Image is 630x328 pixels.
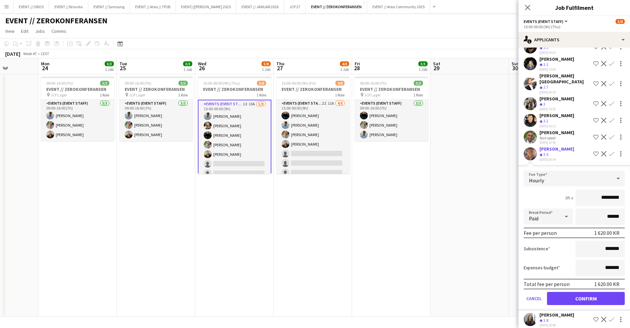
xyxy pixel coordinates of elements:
[539,130,574,135] div: [PERSON_NAME]
[119,86,193,92] h3: EVENT // ZEROKONFERANSEN
[518,3,630,12] h3: Job Fulfilment
[539,113,574,118] div: [PERSON_NAME]
[183,67,192,72] div: 1 Job
[539,73,591,85] div: [PERSON_NAME][GEOGRAPHIC_DATA]
[539,51,574,55] div: [DATE] 04:02
[539,146,574,152] div: [PERSON_NAME]
[543,102,545,107] span: 3
[276,77,350,174] div: 15:00-00:00 (9h) (Fri)4/8EVENT // ZEROKONFERANSEN1 RoleEvents (Event Staff)2I11A4/815:00-00:00 (9...
[539,67,574,72] div: [DATE] 15:09
[432,64,440,72] span: 29
[539,124,574,128] div: [DATE] 16:13
[100,81,109,86] span: 3/3
[203,81,240,86] span: 15:00-00:00 (9h) (Thu)
[125,81,151,86] span: 09:00-16:00 (7h)
[284,0,306,13] button: JCP 27
[524,230,557,236] div: Fee per person
[22,51,38,56] span: Week 47
[364,92,381,97] span: JCP Lager
[40,64,50,72] span: 24
[236,0,284,13] button: EVENT // JANUAR 2026
[306,0,367,13] button: EVENT // ZEROKONFERANSEN
[539,135,556,140] div: Not rated
[414,81,423,86] span: 3/3
[105,61,114,66] span: 3/3
[119,61,127,67] span: Tue
[539,90,591,94] div: [DATE] 00:39
[282,81,316,86] span: 15:00-00:00 (9h) (Fri)
[433,61,440,67] span: Sat
[105,67,114,72] div: 1 Job
[518,32,630,48] div: Applicants
[130,0,176,13] button: EVENT // Atea // TP2B
[565,195,573,201] div: 9h x
[524,292,544,305] button: Cancel
[41,61,50,67] span: Mon
[198,77,271,174] app-job-card: 15:00-00:00 (9h) (Thu)5/8EVENT // ZEROKONFERANSEN1 RoleEvents (Event Staff)1I13A5/815:00-00:00 (9...
[594,281,619,287] div: 1 620.00 KR
[355,61,360,67] span: Fri
[262,61,271,66] span: 5/8
[543,152,548,157] span: 3.5
[524,24,625,29] div: 15:00-00:00 (9h) (Thu)
[21,28,29,34] span: Edit
[539,323,574,327] div: [DATE] 20:48
[418,61,428,66] span: 3/3
[413,92,423,97] span: 1 Role
[543,85,548,90] span: 2.7
[178,92,188,97] span: 1 Role
[198,86,271,92] h3: EVENT // ZEROKONFERANSEN
[340,61,349,66] span: 4/8
[276,100,350,189] app-card-role: Events (Event Staff)2I11A4/815:00-00:00 (9h)[PERSON_NAME][PERSON_NAME][PERSON_NAME][PERSON_NAME]
[539,107,574,111] div: [DATE] 15:52
[355,86,428,92] h3: EVENT // ZEROKONFERANSEN
[543,62,548,67] span: 3.1
[539,140,574,145] div: [DATE] 10:46
[41,86,115,92] h3: EVENT // ZEROKONFERANSEN
[198,100,271,190] app-card-role: Events (Event Staff)1I13A5/815:00-00:00 (9h)[PERSON_NAME][PERSON_NAME][PERSON_NAME][PERSON_NAME][...
[419,67,427,72] div: 1 Job
[52,28,66,34] span: Comms
[118,64,127,72] span: 25
[512,61,519,67] span: Sun
[41,77,115,141] app-job-card: 09:00-16:00 (7h)3/3EVENT // ZEROKONFERANSEN JCP Lager1 RoleEvents (Event Staff)3/309:00-16:00 (7h...
[5,51,20,57] div: [DATE]
[51,92,67,97] span: JCP Lager
[32,27,48,35] a: Jobs
[355,77,428,141] app-job-card: 09:00-16:00 (7h)3/3EVENT // ZEROKONFERANSEN JCP Lager1 RoleEvents (Event Staff)3/309:00-16:00 (7h...
[119,100,193,141] app-card-role: Events (Event Staff)3/309:00-16:00 (7h)[PERSON_NAME][PERSON_NAME][PERSON_NAME]
[41,51,49,56] div: CEST
[5,16,107,26] h1: EVENT // ZEROKONFERANSEN
[5,28,14,34] span: View
[511,64,519,72] span: 30
[543,118,548,123] span: 3.2
[543,318,548,323] span: 3.8
[335,92,345,97] span: 1 Role
[616,19,625,24] span: 5/8
[524,281,570,287] div: Total fee per person
[257,81,266,86] span: 5/8
[197,64,206,72] span: 26
[49,27,69,35] a: Comms
[88,0,130,13] button: EVENT // Samsung
[276,86,350,92] h3: EVENT // ZEROKONFERANSEN
[524,265,560,271] label: Expenses budget
[262,67,270,72] div: 1 Job
[547,292,625,305] button: Confirm
[524,246,550,252] label: Subsistence
[539,157,574,162] div: [DATE] 00:54
[594,230,619,236] div: 1 620.00 KR
[340,67,349,72] div: 1 Job
[119,77,193,141] app-job-card: 09:00-16:00 (7h)3/3EVENT // ZEROKONFERANSEN JCP Lager1 RoleEvents (Event Staff)3/309:00-16:00 (7h...
[524,19,563,24] span: Events (Event Staff)
[539,96,574,102] div: [PERSON_NAME]
[539,312,574,318] div: [PERSON_NAME]
[257,92,266,97] span: 1 Role
[529,177,544,184] span: Hourly
[354,64,360,72] span: 28
[35,28,45,34] span: Jobs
